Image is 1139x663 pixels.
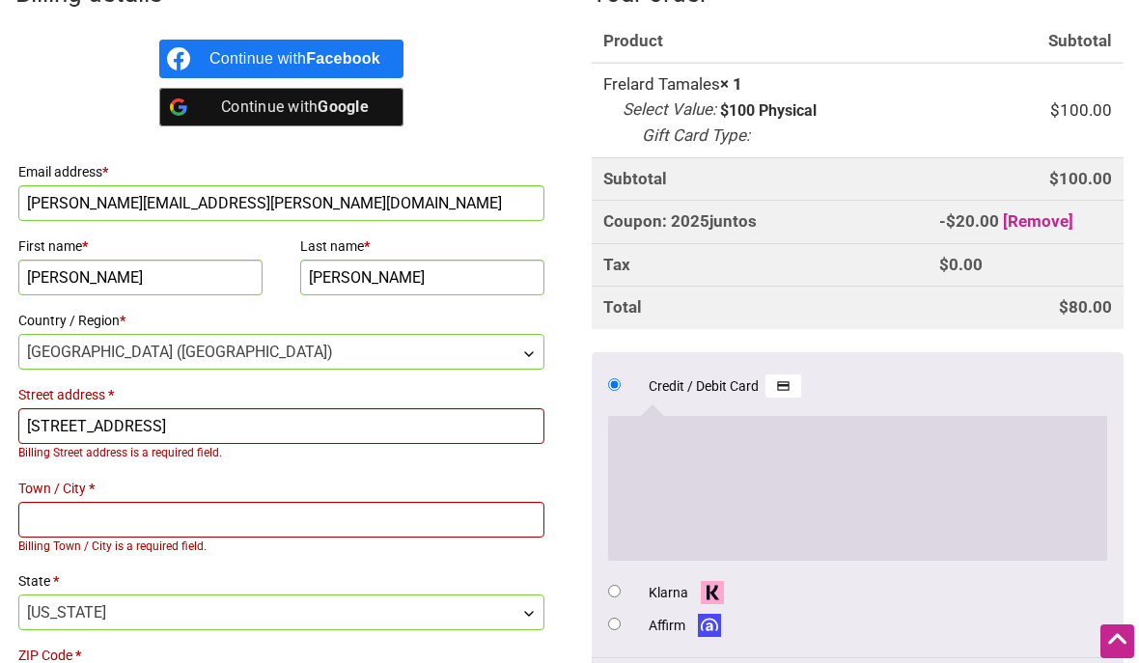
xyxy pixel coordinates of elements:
[159,40,403,78] a: Continue with <b>Facebook</b>
[1100,624,1134,658] div: Scroll Back to Top
[18,158,544,185] label: Email address
[928,200,1124,243] td: -
[159,88,403,126] a: Continue with <b>Google</b>
[18,444,544,462] p: Billing Street address is a required field.
[19,335,543,369] span: United States (US)
[18,334,544,370] span: Country / Region
[318,97,369,116] b: Google
[592,157,928,201] th: Subtotal
[18,567,544,594] label: State
[695,581,731,604] img: Klarna
[1050,100,1060,120] span: $
[759,103,817,119] p: Physical
[649,581,731,605] label: Klarna
[592,243,928,287] th: Tax
[592,20,928,64] th: Product
[18,408,544,444] input: House number and street name
[18,233,263,260] label: First name
[306,50,380,67] b: Facebook
[1050,100,1112,120] bdi: 100.00
[765,374,801,398] img: Credit / Debit Card
[592,200,928,243] th: Coupon: 2025juntos
[209,88,380,126] div: Continue with
[620,428,1097,545] iframe: Secure payment input frame
[946,211,999,231] span: 20.00
[623,97,716,123] dt: Select Value:
[300,233,544,260] label: Last name
[649,614,728,638] label: Affirm
[18,594,544,630] span: State
[692,614,728,637] img: Affirm
[18,381,544,408] label: Street address
[592,63,928,156] td: Frelard Tamales
[18,307,544,334] label: Country / Region
[18,475,544,502] label: Town / City
[18,538,544,556] p: Billing Town / City is a required field.
[592,286,928,329] th: Total
[649,374,801,399] label: Credit / Debit Card
[720,74,742,94] strong: × 1
[1003,211,1073,231] a: Remove 2025juntos coupon
[19,595,543,629] span: Washington
[642,124,750,149] dt: Gift Card Type:
[928,20,1124,64] th: Subtotal
[209,40,380,78] div: Continue with
[939,255,983,274] bdi: 0.00
[1049,169,1112,188] bdi: 100.00
[1059,297,1069,317] span: $
[720,103,755,119] p: $100
[946,211,956,231] span: $
[1049,169,1059,188] span: $
[1059,297,1112,317] bdi: 80.00
[939,255,949,274] span: $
